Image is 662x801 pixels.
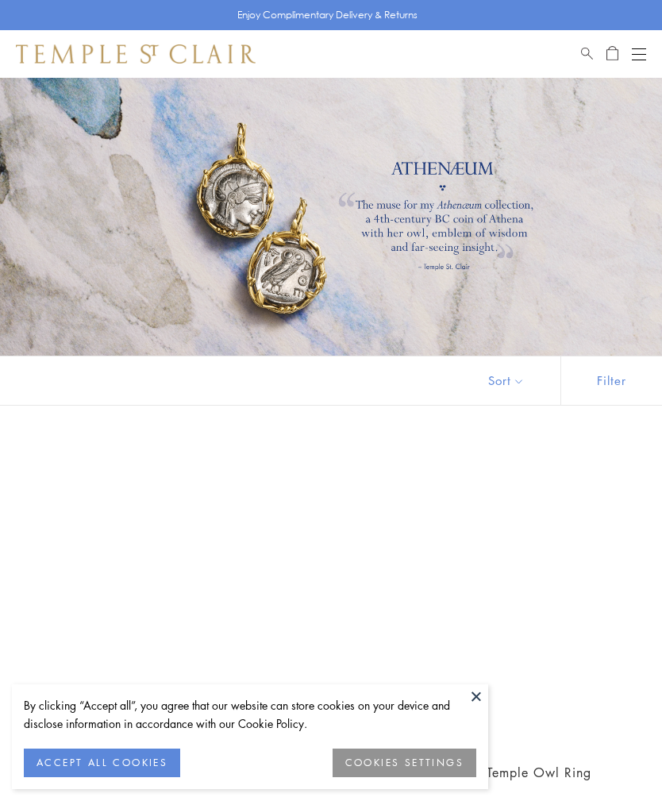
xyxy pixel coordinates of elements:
[16,44,256,64] img: Temple St. Clair
[581,44,593,64] a: Search
[583,726,646,785] iframe: Gorgias live chat messenger
[237,7,418,23] p: Enjoy Complimentary Delivery & Returns
[24,696,476,733] div: By clicking “Accept all”, you agree that our website can store cookies on your device and disclos...
[560,356,662,405] button: Show filters
[333,749,476,777] button: COOKIES SETTINGS
[632,44,646,64] button: Open navigation
[393,764,591,781] a: 18K Tanzanite Temple Owl Ring
[452,356,560,405] button: Show sort by
[341,445,643,748] a: 18K Tanzanite Temple Owl Ring
[24,749,180,777] button: ACCEPT ALL COOKIES
[606,44,618,64] a: Open Shopping Bag
[19,445,321,748] a: 18K Emerald Nocturne Owl Locket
